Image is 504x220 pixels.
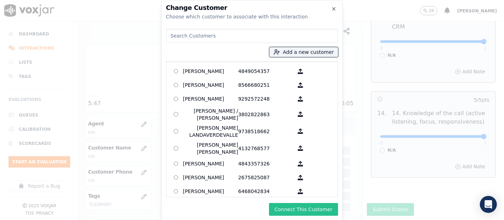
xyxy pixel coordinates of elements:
[238,124,293,139] p: 9738518662
[269,47,338,57] button: Add a new customer
[238,66,293,77] p: 4849054357
[174,83,178,88] input: [PERSON_NAME] 8566680251
[480,196,497,213] div: Open Intercom Messenger
[238,80,293,91] p: 8566680251
[174,146,178,151] input: [PERSON_NAME] [PERSON_NAME] 4132768577
[183,172,238,183] p: [PERSON_NAME]
[183,141,238,156] p: [PERSON_NAME] [PERSON_NAME]
[293,172,307,183] button: [PERSON_NAME] 2675825087
[183,186,238,197] p: [PERSON_NAME]
[293,186,307,197] button: [PERSON_NAME] 6468042834
[238,107,293,122] p: 3802822863
[183,94,238,105] p: [PERSON_NAME]
[174,69,178,74] input: [PERSON_NAME] 4849054357
[166,13,338,20] div: Choose which customer to associate with this interaction
[174,97,178,101] input: [PERSON_NAME] 9292572248
[293,158,307,169] button: [PERSON_NAME] 4843357326
[174,129,178,134] input: [PERSON_NAME] LANDAVERDEVALLE 9738518662
[238,94,293,105] p: 9292572248
[174,189,178,194] input: [PERSON_NAME] 6468042834
[293,141,307,156] button: [PERSON_NAME] [PERSON_NAME] 4132768577
[293,66,307,77] button: [PERSON_NAME] 4849054357
[238,186,293,197] p: 6468042834
[174,112,178,117] input: [PERSON_NAME] / [PERSON_NAME] 3802822863
[183,107,238,122] p: [PERSON_NAME] / [PERSON_NAME]
[293,94,307,105] button: [PERSON_NAME] 9292572248
[238,158,293,169] p: 4843357326
[238,172,293,183] p: 2675825087
[183,124,238,139] p: [PERSON_NAME] LANDAVERDEVALLE
[183,80,238,91] p: [PERSON_NAME]
[166,5,338,11] h2: Change Customer
[293,124,307,139] button: [PERSON_NAME] LANDAVERDEVALLE 9738518662
[174,175,178,180] input: [PERSON_NAME] 2675825087
[183,158,238,169] p: [PERSON_NAME]
[166,29,338,43] input: Search Customers
[269,203,338,216] button: Connect This Customer
[183,66,238,77] p: [PERSON_NAME]
[293,80,307,91] button: [PERSON_NAME] 8566680251
[238,141,293,156] p: 4132768577
[293,107,307,122] button: [PERSON_NAME] / [PERSON_NAME] 3802822863
[174,162,178,166] input: [PERSON_NAME] 4843357326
